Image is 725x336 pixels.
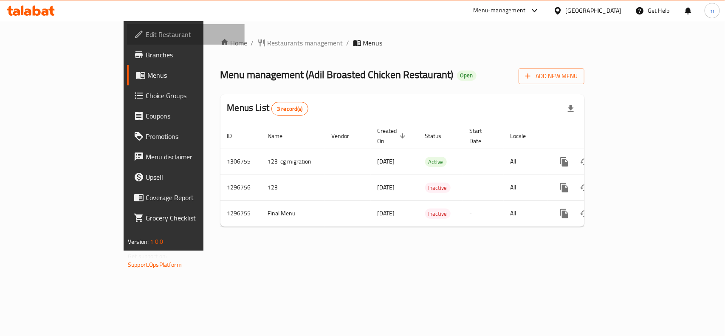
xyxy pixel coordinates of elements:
nav: breadcrumb [220,38,584,48]
div: Menu-management [474,6,526,16]
td: 123 [261,175,325,200]
a: Branches [127,45,245,65]
button: Add New Menu [519,68,584,84]
span: Menus [147,70,238,80]
td: - [463,175,504,200]
div: Open [457,71,477,81]
span: 3 record(s) [272,105,308,113]
span: Get support on: [128,251,167,262]
button: Change Status [575,152,595,172]
td: - [463,200,504,226]
button: more [554,178,575,198]
td: All [504,200,547,226]
td: All [504,175,547,200]
span: Grocery Checklist [146,213,238,223]
span: Open [457,72,477,79]
span: Upsell [146,172,238,182]
td: All [504,149,547,175]
span: Locale [511,131,537,141]
button: Change Status [575,178,595,198]
td: Final Menu [261,200,325,226]
span: Created On [378,126,408,146]
div: Export file [561,99,581,119]
h2: Menus List [227,102,308,116]
span: Vendor [332,131,361,141]
li: / [347,38,350,48]
span: ID [227,131,243,141]
a: Support.OpsPlatform [128,259,182,270]
span: Start Date [470,126,494,146]
span: Menu management ( Adil Broasted Chicken Restaurant ) [220,65,454,84]
a: Promotions [127,126,245,147]
span: [DATE] [378,208,395,219]
div: Total records count [271,102,308,116]
li: / [251,38,254,48]
span: Inactive [425,183,451,193]
a: Menu disclaimer [127,147,245,167]
span: Active [425,157,447,167]
span: [DATE] [378,182,395,193]
a: Edit Restaurant [127,24,245,45]
span: Promotions [146,131,238,141]
td: - [463,149,504,175]
button: Change Status [575,203,595,224]
span: Edit Restaurant [146,29,238,40]
a: Coupons [127,106,245,126]
span: Restaurants management [268,38,343,48]
button: more [554,203,575,224]
a: Restaurants management [257,38,343,48]
table: enhanced table [220,123,643,227]
td: 123-cg migration [261,149,325,175]
div: [GEOGRAPHIC_DATA] [566,6,622,15]
a: Coverage Report [127,187,245,208]
button: more [554,152,575,172]
span: Menus [363,38,383,48]
a: Grocery Checklist [127,208,245,228]
a: Choice Groups [127,85,245,106]
span: Name [268,131,294,141]
span: Choice Groups [146,90,238,101]
span: [DATE] [378,156,395,167]
th: Actions [547,123,643,149]
a: Upsell [127,167,245,187]
span: Branches [146,50,238,60]
span: Coupons [146,111,238,121]
span: Add New Menu [525,71,578,82]
span: Version: [128,236,149,247]
span: Menu disclaimer [146,152,238,162]
span: m [710,6,715,15]
span: Status [425,131,453,141]
a: Menus [127,65,245,85]
span: Coverage Report [146,192,238,203]
span: Inactive [425,209,451,219]
span: 1.0.0 [150,236,163,247]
